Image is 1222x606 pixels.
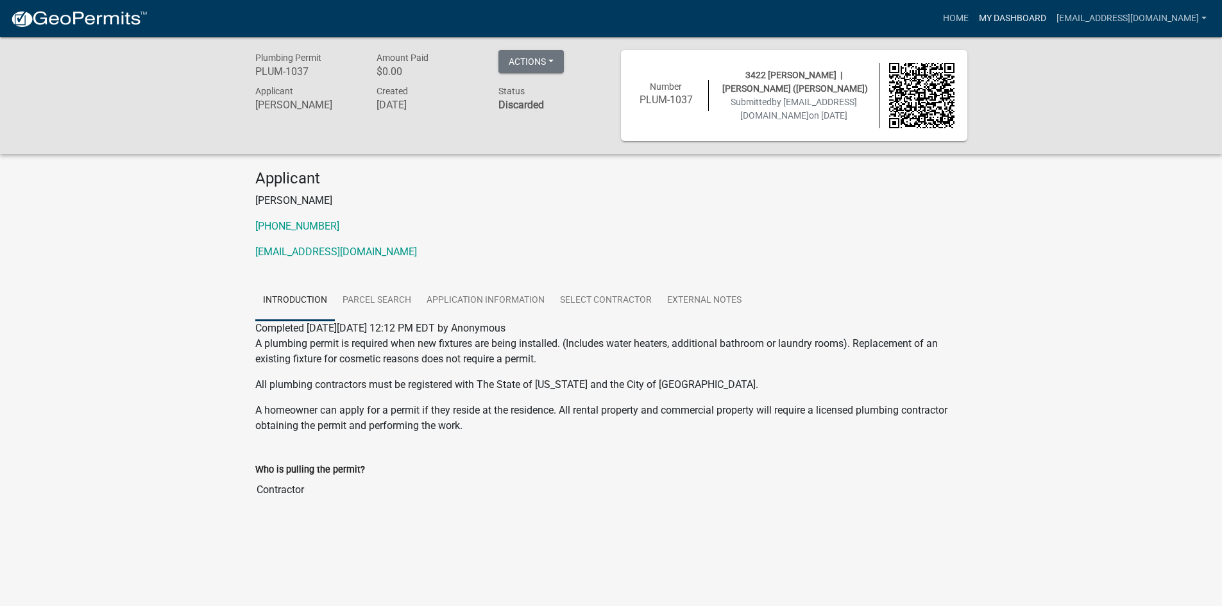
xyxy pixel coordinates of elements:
p: All plumbing contractors must be registered with The State of [US_STATE] and the City of [GEOGRAP... [255,377,967,392]
h6: PLUM-1037 [255,65,358,78]
span: by [EMAIL_ADDRESS][DOMAIN_NAME] [740,97,857,121]
a: Home [938,6,974,31]
a: [EMAIL_ADDRESS][DOMAIN_NAME] [1051,6,1212,31]
a: [EMAIL_ADDRESS][DOMAIN_NAME] [255,246,417,258]
span: Number [650,81,682,92]
span: Created [377,86,408,96]
span: Status [498,86,525,96]
span: Applicant [255,86,293,96]
a: Application Information [419,280,552,321]
p: [PERSON_NAME] [255,193,967,208]
h6: $0.00 [377,65,479,78]
a: Select contractor [552,280,659,321]
label: Who is pulling the permit? [255,466,365,475]
button: Actions [498,50,564,73]
h4: Applicant [255,169,967,188]
a: [PHONE_NUMBER] [255,220,339,232]
h6: PLUM-1037 [634,94,699,106]
p: A plumbing permit is required when new fixtures are being installed. (Includes water heaters, add... [255,336,967,367]
p: A homeowner can apply for a permit if they reside at the residence. All rental property and comme... [255,403,967,433]
h6: [DATE] [377,99,479,111]
a: My Dashboard [974,6,1051,31]
span: 3422 [PERSON_NAME] | [PERSON_NAME] ([PERSON_NAME]) [720,70,868,94]
h6: [PERSON_NAME] [255,99,358,111]
a: Parcel search [335,280,419,321]
span: Amount Paid [377,53,429,63]
strong: Discarded [498,99,544,111]
span: Submitted on [DATE] [731,97,857,121]
span: Completed [DATE][DATE] 12:12 PM EDT by Anonymous [255,322,505,334]
img: QR code [889,63,955,128]
span: Plumbing Permit [255,53,321,63]
a: External Notes [659,280,749,321]
a: Introduction [255,280,335,321]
